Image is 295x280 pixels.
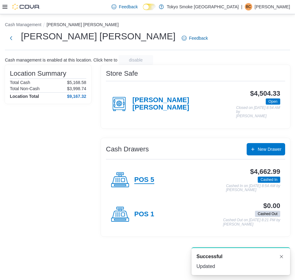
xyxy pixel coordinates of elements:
[250,90,280,97] h3: $4,504.33
[5,58,117,62] p: Cash management is enabled at this location. Click here to
[46,22,119,27] button: [PERSON_NAME] [PERSON_NAME]
[67,86,86,91] p: $3,998.74
[5,22,290,29] nav: An example of EuiBreadcrumbs
[266,98,280,105] span: Open
[278,253,285,260] button: Dismiss toast
[258,177,280,183] span: Cashed In
[246,3,251,10] span: BC
[129,57,143,63] span: disable
[223,218,280,226] p: Cashed Out on [DATE] 8:21 PM by [PERSON_NAME]
[10,86,40,91] h6: Total Non-Cash
[189,35,208,41] span: Feedback
[247,143,285,155] button: New Drawer
[106,70,138,77] h3: Store Safe
[5,22,41,27] button: Cash Management
[258,146,281,152] span: New Drawer
[255,3,290,10] p: [PERSON_NAME]
[119,55,153,65] button: disable
[67,80,86,85] p: $5,168.58
[12,4,40,10] img: Cova
[196,253,222,260] span: Successful
[196,263,285,270] div: Updated
[10,94,39,99] h4: Location Total
[261,177,277,182] span: Cashed In
[67,94,86,99] h4: $9,167.32
[109,1,140,13] a: Feedback
[10,70,66,77] h3: Location Summary
[143,4,156,10] input: Dark Mode
[269,99,277,104] span: Open
[5,32,17,44] button: Next
[134,176,154,184] h4: POS 5
[179,32,210,44] a: Feedback
[119,4,138,10] span: Feedback
[250,168,280,175] h3: $4,662.99
[263,202,280,210] h3: $0.00
[226,184,280,192] p: Cashed In on [DATE] 8:54 AM by [PERSON_NAME]
[167,3,239,10] p: Tokyo Smoke [GEOGRAPHIC_DATA]
[241,3,242,10] p: |
[132,96,236,112] h4: [PERSON_NAME] [PERSON_NAME]
[236,106,280,118] p: Closed on [DATE] 8:54 AM by [PERSON_NAME]
[134,210,154,218] h4: POS 1
[258,211,277,217] span: Cashed Out
[10,80,30,85] h6: Total Cash
[255,211,280,217] span: Cashed Out
[245,3,252,10] div: Brandon Callaway
[196,253,285,260] div: Notification
[21,30,176,42] h1: [PERSON_NAME] [PERSON_NAME]
[106,146,149,153] h3: Cash Drawers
